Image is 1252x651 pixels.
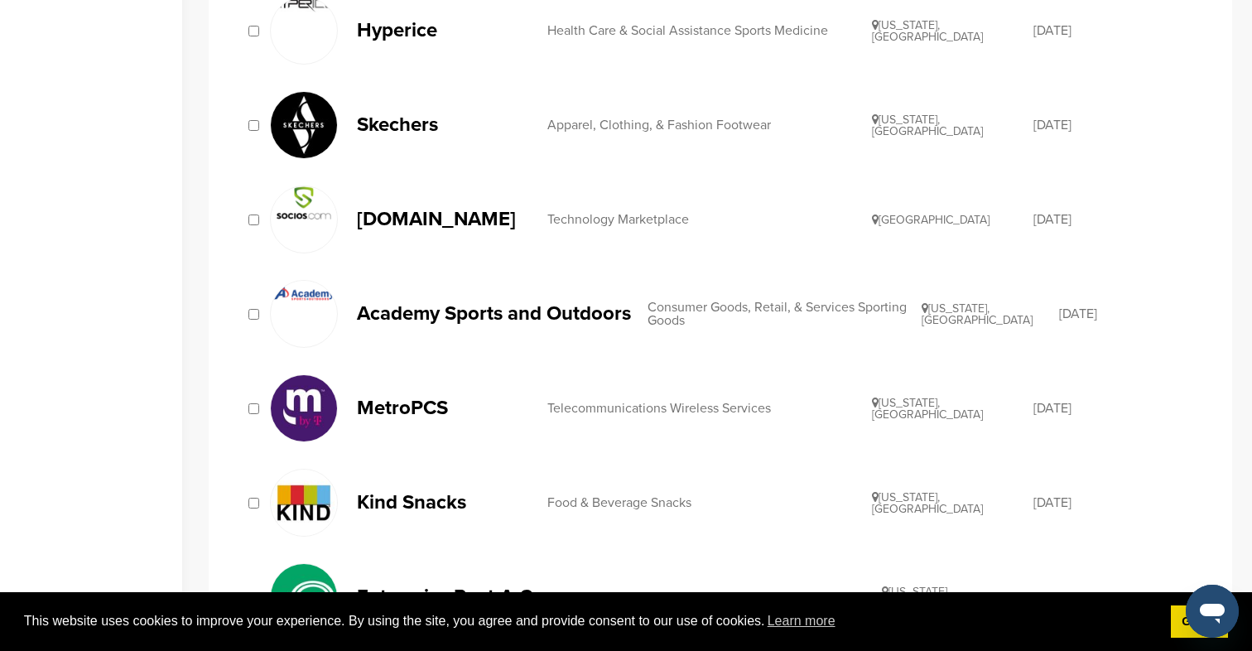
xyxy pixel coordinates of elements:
span: This website uses cookies to improve your experience. By using the site, you agree and provide co... [24,609,1158,634]
p: Academy Sports and Outdoors [357,303,631,324]
img: Socios [271,186,337,219]
div: [DATE] [1033,496,1196,509]
p: MetroPCS [357,398,531,418]
div: [US_STATE], [GEOGRAPHIC_DATA] [872,491,1034,515]
p: [DOMAIN_NAME] [357,209,531,229]
div: Telecommunications Wireless Services [547,402,872,415]
div: [US_STATE], [GEOGRAPHIC_DATA] [872,397,1034,421]
a: dismiss cookie message [1171,605,1228,639]
a: Screen shot 2016 12 09 at 9.38.01 am Academy Sports and Outdoors Consumer Goods, Retail, & Servic... [270,280,1196,348]
p: Skechers [357,114,531,135]
div: Food & Beverage Snacks [547,496,872,509]
div: [DATE] [1033,402,1196,415]
a: Socios [DOMAIN_NAME] Technology Marketplace [GEOGRAPHIC_DATA] [DATE] [270,186,1196,253]
div: [US_STATE], [GEOGRAPHIC_DATA] [882,586,1039,610]
a: 8nczzt4r 400x400 Skechers Apparel, Clothing, & Fashion Footwear [US_STATE], [GEOGRAPHIC_DATA] [DATE] [270,91,1196,159]
div: [DATE] [1038,591,1196,604]
div: Travel Car Rental [567,591,882,604]
a: B8mafei0 400x400 Kind Snacks Food & Beverage Snacks [US_STATE], [GEOGRAPHIC_DATA] [DATE] [270,469,1196,537]
img: Screen shot 2016 12 09 at 9.38.01 am [271,281,337,306]
a: W0amwc1a 400x400 Enterprise Rent-A-Car Travel Car Rental [US_STATE], [GEOGRAPHIC_DATA] [DATE] [270,563,1196,631]
div: Health Care & Social Assistance Sports Medicine [547,24,872,37]
div: Consumer Goods, Retail, & Services Sporting Goods [648,301,922,327]
div: [US_STATE], [GEOGRAPHIC_DATA] [872,113,1034,137]
div: [DATE] [1033,24,1196,37]
div: [US_STATE], [GEOGRAPHIC_DATA] [922,302,1059,326]
div: [DATE] [1033,213,1196,226]
img: B8mafei0 400x400 [271,470,337,536]
p: Hyperice [357,20,531,41]
iframe: Button to launch messaging window [1186,585,1239,638]
div: [GEOGRAPHIC_DATA] [872,214,1034,226]
a: learn more about cookies [765,609,838,634]
div: [DATE] [1059,307,1197,321]
div: Apparel, Clothing, & Fashion Footwear [547,118,872,132]
p: Kind Snacks [357,492,531,513]
p: Enterprise Rent-A-Car [357,586,551,607]
div: Technology Marketplace [547,213,872,226]
div: [DATE] [1033,118,1196,132]
img: Jtmou5ql 400x400 [271,375,337,441]
img: 8nczzt4r 400x400 [271,92,337,158]
a: Jtmou5ql 400x400 MetroPCS Telecommunications Wireless Services [US_STATE], [GEOGRAPHIC_DATA] [DATE] [270,374,1196,442]
div: [US_STATE], [GEOGRAPHIC_DATA] [872,19,1034,43]
img: W0amwc1a 400x400 [271,564,337,630]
